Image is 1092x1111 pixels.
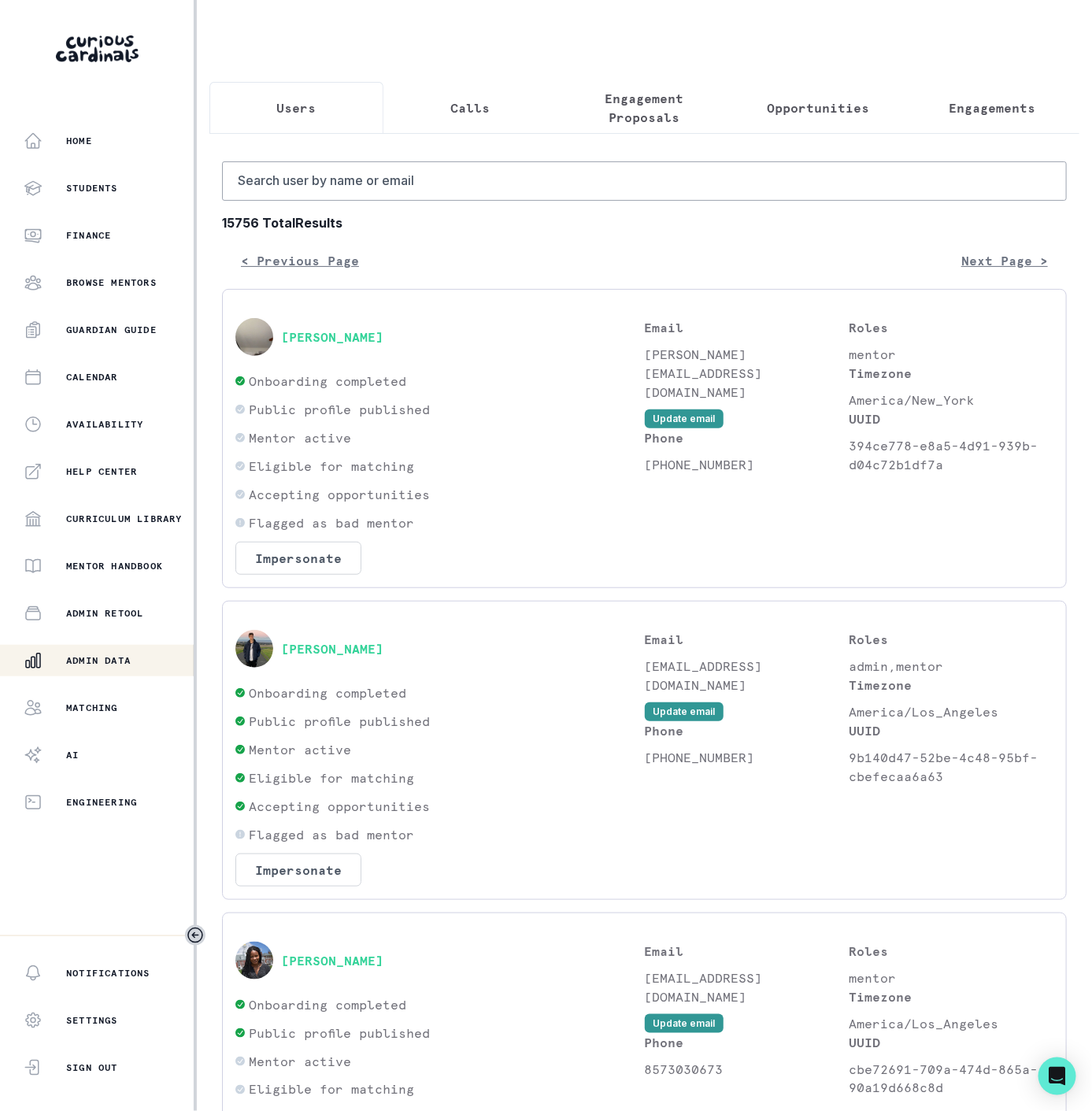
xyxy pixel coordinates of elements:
[281,641,383,657] button: [PERSON_NAME]
[249,428,351,447] p: Mentor active
[849,657,1053,676] p: admin,mentor
[277,98,316,117] p: Users
[249,1024,430,1042] p: Public profile published
[645,1060,850,1079] p: 8573030673
[66,276,157,289] p: Browse Mentors
[949,98,1036,117] p: Engagements
[849,942,1053,961] p: Roles
[849,676,1053,694] p: Timezone
[66,607,143,620] p: Admin Retool
[249,768,414,787] p: Eligible for matching
[222,213,1067,232] b: 15756 Total Results
[281,329,383,345] button: [PERSON_NAME]
[249,1080,414,1099] p: Eligible for matching
[849,1060,1053,1098] p: cbe72691-709a-474d-865a-90a19d668c8d
[66,513,183,525] p: Curriculum Library
[249,372,406,391] p: Onboarding completed
[249,513,414,532] p: Flagged as bad mentor
[249,485,430,504] p: Accepting opportunities
[249,797,430,816] p: Accepting opportunities
[185,925,205,946] button: Toggle sidebar
[66,1014,118,1027] p: Settings
[66,967,150,980] p: Notifications
[66,229,111,242] p: Finance
[249,400,430,419] p: Public profile published
[249,1052,351,1071] p: Mentor active
[849,702,1053,721] p: America/Los_Angeles
[66,702,118,714] p: Matching
[249,712,430,731] p: Public profile published
[249,995,406,1014] p: Onboarding completed
[1038,1057,1076,1095] div: Open Intercom Messenger
[66,749,79,761] p: AI
[249,740,351,759] p: Mentor active
[849,748,1053,786] p: 9b140d47-52be-4c48-95bf-cbefecaa6a63
[645,345,850,402] p: [PERSON_NAME][EMAIL_ADDRESS][DOMAIN_NAME]
[849,391,1053,409] p: America/New_York
[645,630,850,649] p: Email
[645,455,850,474] p: [PHONE_NUMBER]
[66,465,137,478] p: Help Center
[66,371,118,383] p: Calendar
[645,409,724,428] button: Update email
[849,987,1053,1006] p: Timezone
[645,428,850,447] p: Phone
[249,457,414,476] p: Eligible for matching
[849,1033,1053,1052] p: UUID
[66,418,143,431] p: Availability
[66,324,157,336] p: Guardian Guide
[768,98,870,117] p: Opportunities
[66,135,92,147] p: Home
[235,542,361,575] button: Impersonate
[645,657,850,694] p: [EMAIL_ADDRESS][DOMAIN_NAME]
[645,1014,724,1033] button: Update email
[66,654,131,667] p: Admin Data
[849,968,1053,987] p: mentor
[645,968,850,1006] p: [EMAIL_ADDRESS][DOMAIN_NAME]
[645,1033,850,1052] p: Phone
[645,721,850,740] p: Phone
[849,721,1053,740] p: UUID
[451,98,490,117] p: Calls
[66,560,163,572] p: Mentor Handbook
[66,796,137,809] p: Engineering
[942,245,1067,276] button: Next Page >
[849,318,1053,337] p: Roles
[645,748,850,767] p: [PHONE_NUMBER]
[222,245,378,276] button: < Previous Page
[849,364,1053,383] p: Timezone
[249,683,406,702] p: Onboarding completed
[849,409,1053,428] p: UUID
[235,854,361,887] button: Impersonate
[645,942,850,961] p: Email
[849,345,1053,364] p: mentor
[849,436,1053,474] p: 394ce778-e8a5-4d91-939b-d04c72b1df7a
[849,1014,1053,1033] p: America/Los_Angeles
[66,1061,118,1074] p: Sign Out
[849,630,1053,649] p: Roles
[66,182,118,194] p: Students
[249,825,414,844] p: Flagged as bad mentor
[645,318,850,337] p: Email
[56,35,139,62] img: Curious Cardinals Logo
[645,702,724,721] button: Update email
[571,89,718,127] p: Engagement Proposals
[281,953,383,968] button: [PERSON_NAME]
